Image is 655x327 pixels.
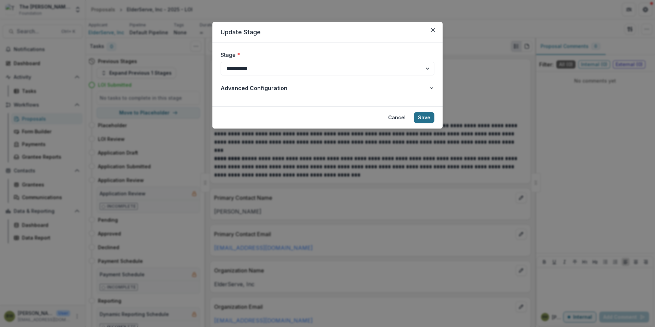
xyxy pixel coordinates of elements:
label: Stage [221,51,430,59]
button: Cancel [384,112,410,123]
span: Advanced Configuration [221,84,429,92]
button: Advanced Configuration [221,81,434,95]
header: Update Stage [212,22,443,43]
button: Save [414,112,434,123]
button: Close [428,25,438,36]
